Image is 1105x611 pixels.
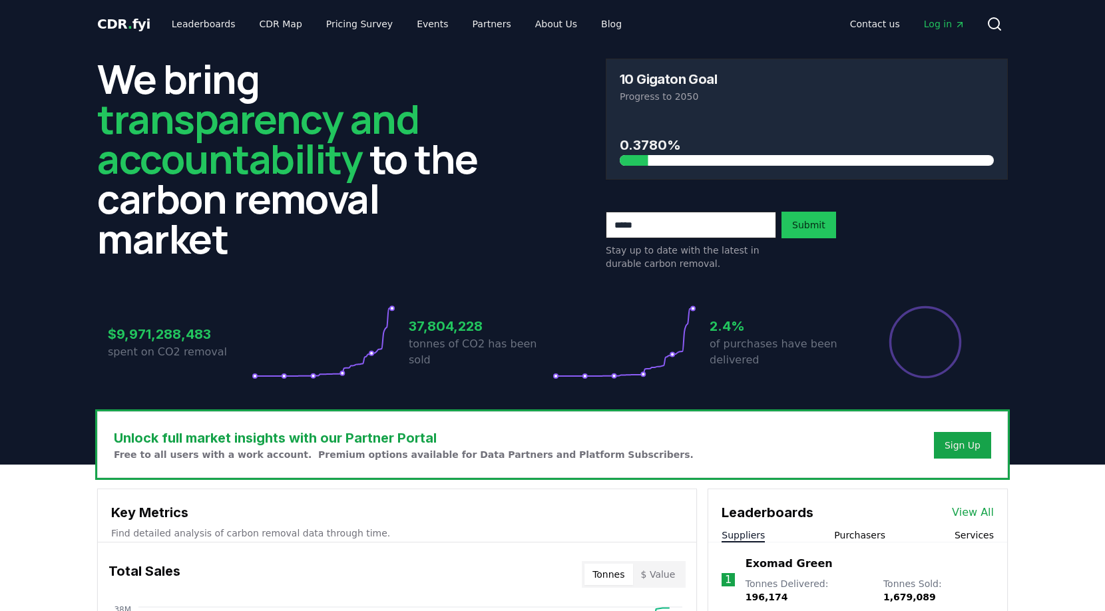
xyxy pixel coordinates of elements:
[722,503,813,522] h3: Leaderboards
[606,244,776,270] p: Stay up to date with the latest in durable carbon removal.
[108,344,252,360] p: spent on CO2 removal
[746,556,833,572] a: Exomad Green
[409,336,552,368] p: tonnes of CO2 has been sold
[249,12,313,36] a: CDR Map
[620,73,717,86] h3: 10 Gigaton Goal
[316,12,403,36] a: Pricing Survey
[97,15,150,33] a: CDR.fyi
[710,336,853,368] p: of purchases have been delivered
[888,305,963,379] div: Percentage of sales delivered
[109,561,180,588] h3: Total Sales
[525,12,588,36] a: About Us
[97,91,419,186] span: transparency and accountability
[97,16,150,32] span: CDR fyi
[883,577,994,604] p: Tonnes Sold :
[462,12,522,36] a: Partners
[839,12,911,36] a: Contact us
[111,526,683,540] p: Find detailed analysis of carbon removal data through time.
[633,564,684,585] button: $ Value
[834,528,885,542] button: Purchasers
[781,212,836,238] button: Submit
[924,17,965,31] span: Log in
[934,432,991,459] button: Sign Up
[108,324,252,344] h3: $9,971,288,483
[161,12,246,36] a: Leaderboards
[409,316,552,336] h3: 37,804,228
[111,503,683,522] h3: Key Metrics
[97,59,499,258] h2: We bring to the carbon removal market
[913,12,976,36] a: Log in
[620,90,994,103] p: Progress to 2050
[945,439,981,452] a: Sign Up
[161,12,632,36] nav: Main
[746,592,788,602] span: 196,174
[584,564,632,585] button: Tonnes
[746,577,870,604] p: Tonnes Delivered :
[406,12,459,36] a: Events
[590,12,632,36] a: Blog
[883,592,936,602] span: 1,679,089
[725,572,732,588] p: 1
[710,316,853,336] h3: 2.4%
[722,528,765,542] button: Suppliers
[955,528,994,542] button: Services
[620,135,994,155] h3: 0.3780%
[114,428,694,448] h3: Unlock full market insights with our Partner Portal
[128,16,132,32] span: .
[114,448,694,461] p: Free to all users with a work account. Premium options available for Data Partners and Platform S...
[839,12,976,36] nav: Main
[952,505,994,520] a: View All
